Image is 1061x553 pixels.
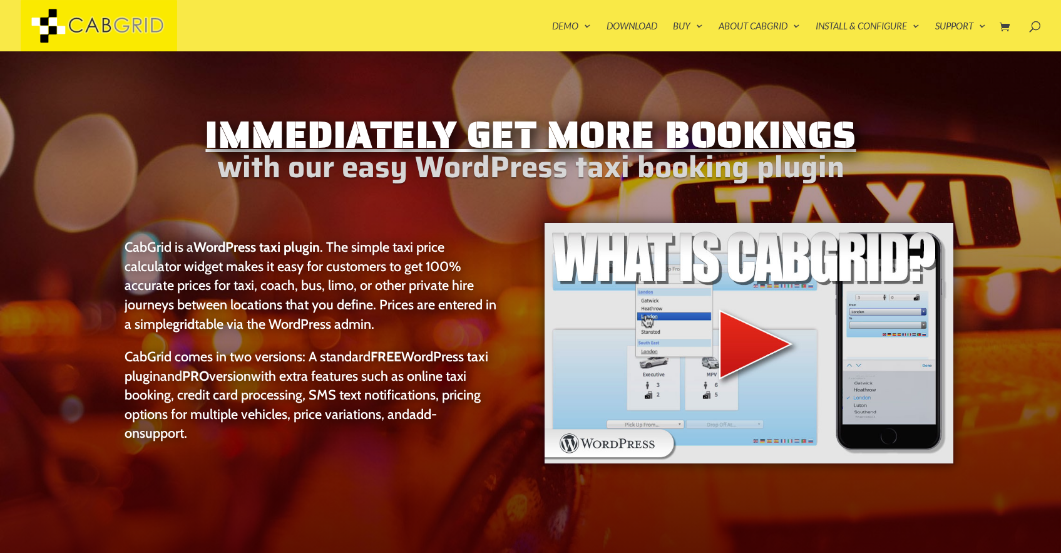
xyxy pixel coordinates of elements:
strong: FREE [371,348,401,364]
p: CabGrid is a . The simple taxi price calculator widget makes it easy for customers to get 100% ac... [125,237,499,347]
h1: Immediately Get More Bookings [106,115,955,161]
a: WordPress taxi booking plugin Intro Video [543,455,955,467]
strong: WordPress taxi plugin [193,239,320,255]
a: Buy [673,21,703,51]
a: About CabGrid [719,21,800,51]
a: Support [935,21,986,51]
p: CabGrid comes in two versions: A standard and with extra features such as online taxi booking, cr... [125,347,499,443]
a: FREEWordPress taxi plugin [125,348,488,384]
img: WordPress taxi booking plugin Intro Video [543,222,955,465]
strong: PRO [182,368,209,384]
a: Install & Configure [816,21,920,51]
a: Download [607,21,657,51]
strong: grid [173,316,195,332]
a: PROversion [182,368,251,384]
a: CabGrid Taxi Plugin [21,18,177,31]
a: Demo [552,21,591,51]
h2: with our easy WordPress taxi booking plugin [106,161,955,179]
